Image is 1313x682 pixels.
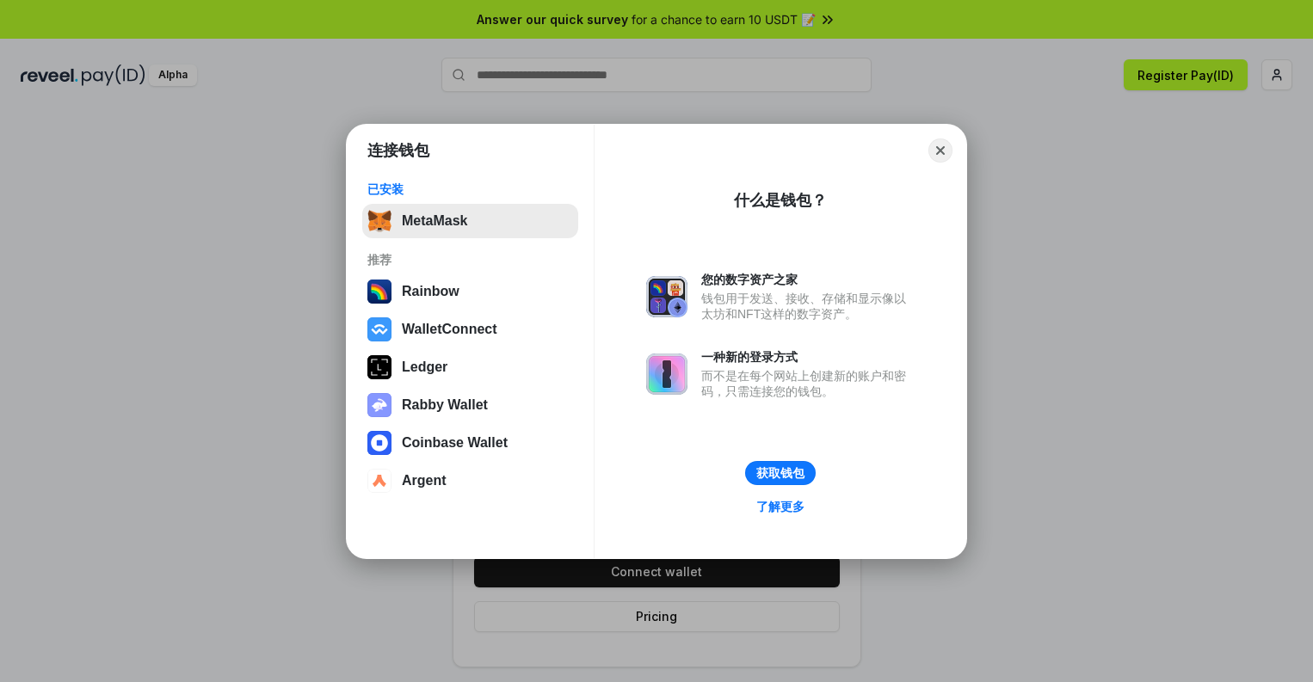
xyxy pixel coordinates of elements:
div: Ledger [402,359,447,375]
img: svg+xml,%3Csvg%20width%3D%2228%22%20height%3D%2228%22%20viewBox%3D%220%200%2028%2028%22%20fill%3D... [367,431,391,455]
a: 了解更多 [746,495,815,518]
button: MetaMask [362,204,578,238]
div: 已安装 [367,181,573,197]
img: svg+xml,%3Csvg%20xmlns%3D%22http%3A%2F%2Fwww.w3.org%2F2000%2Fsvg%22%20width%3D%2228%22%20height%3... [367,355,391,379]
button: 获取钱包 [745,461,816,485]
img: svg+xml,%3Csvg%20width%3D%2228%22%20height%3D%2228%22%20viewBox%3D%220%200%2028%2028%22%20fill%3D... [367,317,391,341]
button: Rainbow [362,274,578,309]
img: svg+xml,%3Csvg%20xmlns%3D%22http%3A%2F%2Fwww.w3.org%2F2000%2Fsvg%22%20fill%3D%22none%22%20viewBox... [646,353,687,395]
button: Close [928,138,952,163]
div: Argent [402,473,447,488]
div: Coinbase Wallet [402,435,508,451]
button: Ledger [362,350,578,384]
div: WalletConnect [402,322,497,337]
div: Rainbow [402,284,459,299]
button: Rabby Wallet [362,388,578,422]
img: svg+xml,%3Csvg%20xmlns%3D%22http%3A%2F%2Fwww.w3.org%2F2000%2Fsvg%22%20fill%3D%22none%22%20viewBox... [367,393,391,417]
div: Rabby Wallet [402,397,488,413]
img: svg+xml,%3Csvg%20fill%3D%22none%22%20height%3D%2233%22%20viewBox%3D%220%200%2035%2033%22%20width%... [367,209,391,233]
div: 推荐 [367,252,573,267]
div: 一种新的登录方式 [701,349,915,365]
div: MetaMask [402,213,467,229]
h1: 连接钱包 [367,140,429,161]
button: WalletConnect [362,312,578,347]
div: 而不是在每个网站上创建新的账户和密码，只需连接您的钱包。 [701,368,915,399]
button: Coinbase Wallet [362,426,578,460]
img: svg+xml,%3Csvg%20width%3D%2228%22%20height%3D%2228%22%20viewBox%3D%220%200%2028%2028%22%20fill%3D... [367,469,391,493]
div: 什么是钱包？ [734,190,827,211]
img: svg+xml,%3Csvg%20width%3D%22120%22%20height%3D%22120%22%20viewBox%3D%220%200%20120%20120%22%20fil... [367,280,391,304]
div: 您的数字资产之家 [701,272,915,287]
button: Argent [362,464,578,498]
div: 钱包用于发送、接收、存储和显示像以太坊和NFT这样的数字资产。 [701,291,915,322]
div: 了解更多 [756,499,804,514]
img: svg+xml,%3Csvg%20xmlns%3D%22http%3A%2F%2Fwww.w3.org%2F2000%2Fsvg%22%20fill%3D%22none%22%20viewBox... [646,276,687,317]
div: 获取钱包 [756,465,804,481]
